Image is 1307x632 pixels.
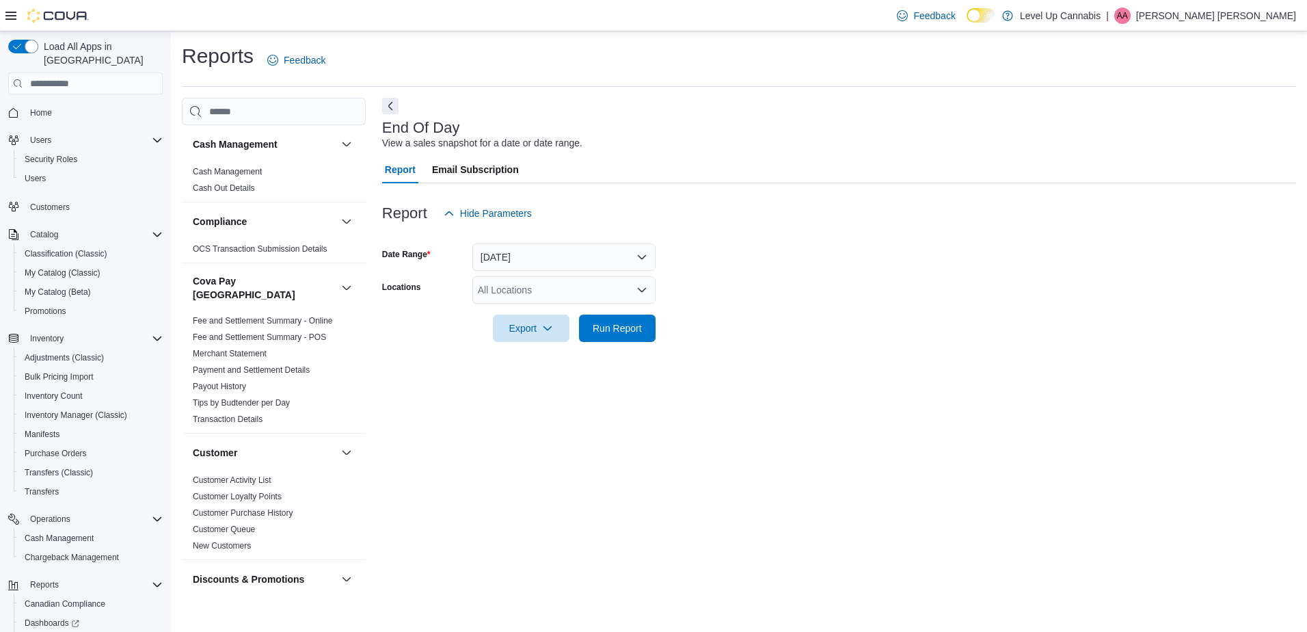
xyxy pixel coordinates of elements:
a: Cash Management [193,167,262,176]
a: My Catalog (Beta) [19,284,96,300]
div: View a sales snapshot for a date or date range. [382,136,582,150]
a: New Customers [193,541,251,551]
span: Users [25,173,46,184]
a: Classification (Classic) [19,246,113,262]
h3: End Of Day [382,120,460,136]
span: Inventory Manager (Classic) [25,410,127,421]
a: Bulk Pricing Import [19,369,99,385]
span: Operations [30,514,70,525]
a: Manifests [19,426,65,443]
h1: Reports [182,42,254,70]
h3: Cova Pay [GEOGRAPHIC_DATA] [193,274,336,302]
button: Users [14,169,168,188]
a: Home [25,105,57,121]
span: Tips by Budtender per Day [193,397,290,408]
button: Home [3,103,168,122]
h3: Compliance [193,215,247,228]
span: Customer Activity List [193,475,271,486]
button: Purchase Orders [14,444,168,463]
button: Open list of options [636,285,647,295]
span: My Catalog (Beta) [25,287,91,298]
span: Transfers (Classic) [25,467,93,478]
p: | [1106,8,1109,24]
button: Next [382,98,399,114]
button: Cash Management [338,136,355,153]
label: Locations [382,282,421,293]
span: Manifests [25,429,59,440]
a: Payout History [193,382,246,391]
span: Cash Management [19,530,163,547]
a: Canadian Compliance [19,596,111,612]
span: AA [1117,8,1128,24]
a: Inventory Count [19,388,88,404]
a: Cash Management [19,530,99,547]
span: Inventory [30,333,64,344]
a: Users [19,170,51,187]
span: Dashboards [19,615,163,631]
span: Promotions [19,303,163,319]
button: Hide Parameters [438,200,537,227]
button: Compliance [338,213,355,230]
span: Home [25,104,163,121]
button: Discounts & Promotions [338,571,355,588]
span: Security Roles [19,151,163,168]
label: Date Range [382,249,431,260]
span: Transfers [19,484,163,500]
button: Export [493,315,569,342]
a: Adjustments (Classic) [19,350,109,366]
span: Cash Out Details [193,183,255,194]
a: My Catalog (Classic) [19,265,106,281]
button: Cash Management [14,529,168,548]
a: Fee and Settlement Summary - Online [193,316,333,326]
h3: Discounts & Promotions [193,572,304,586]
button: My Catalog (Classic) [14,263,168,282]
a: Purchase Orders [19,445,92,462]
button: Classification (Classic) [14,244,168,263]
button: Inventory [3,329,168,348]
span: Feedback [913,9,955,23]
span: Customers [30,202,70,213]
button: Manifests [14,425,168,444]
span: Purchase Orders [19,445,163,462]
div: Cash Management [182,163,366,202]
span: Reports [25,577,163,593]
span: Home [30,107,52,118]
a: Payment and Settlement Details [193,365,310,375]
span: Users [25,132,163,148]
span: Cash Management [25,533,94,544]
button: Inventory Manager (Classic) [14,406,168,425]
span: Classification (Classic) [19,246,163,262]
span: Catalog [30,229,58,240]
input: Dark Mode [967,8,995,23]
button: Operations [3,510,168,529]
button: Users [3,131,168,150]
a: Customers [25,199,75,215]
button: Cash Management [193,137,336,151]
span: Customer Purchase History [193,508,293,518]
span: Purchase Orders [25,448,87,459]
span: Dashboards [25,618,79,629]
button: Bulk Pricing Import [14,367,168,386]
button: Customers [3,196,168,216]
h3: Report [382,205,427,222]
button: Inventory [25,330,69,347]
button: My Catalog (Beta) [14,282,168,302]
a: Security Roles [19,151,83,168]
span: Adjustments (Classic) [19,350,163,366]
a: Customer Queue [193,525,255,534]
button: Catalog [25,226,64,243]
div: Cova Pay [GEOGRAPHIC_DATA] [182,313,366,433]
button: Adjustments (Classic) [14,348,168,367]
span: Fee and Settlement Summary - POS [193,332,326,343]
button: Run Report [579,315,656,342]
a: Dashboards [19,615,85,631]
span: Users [30,135,51,146]
button: Security Roles [14,150,168,169]
span: Fee and Settlement Summary - Online [193,315,333,326]
div: Customer [182,472,366,559]
span: Chargeback Management [19,549,163,566]
a: Promotions [19,303,72,319]
span: OCS Transaction Submission Details [193,243,327,254]
span: Payout History [193,381,246,392]
img: Cova [27,9,89,23]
